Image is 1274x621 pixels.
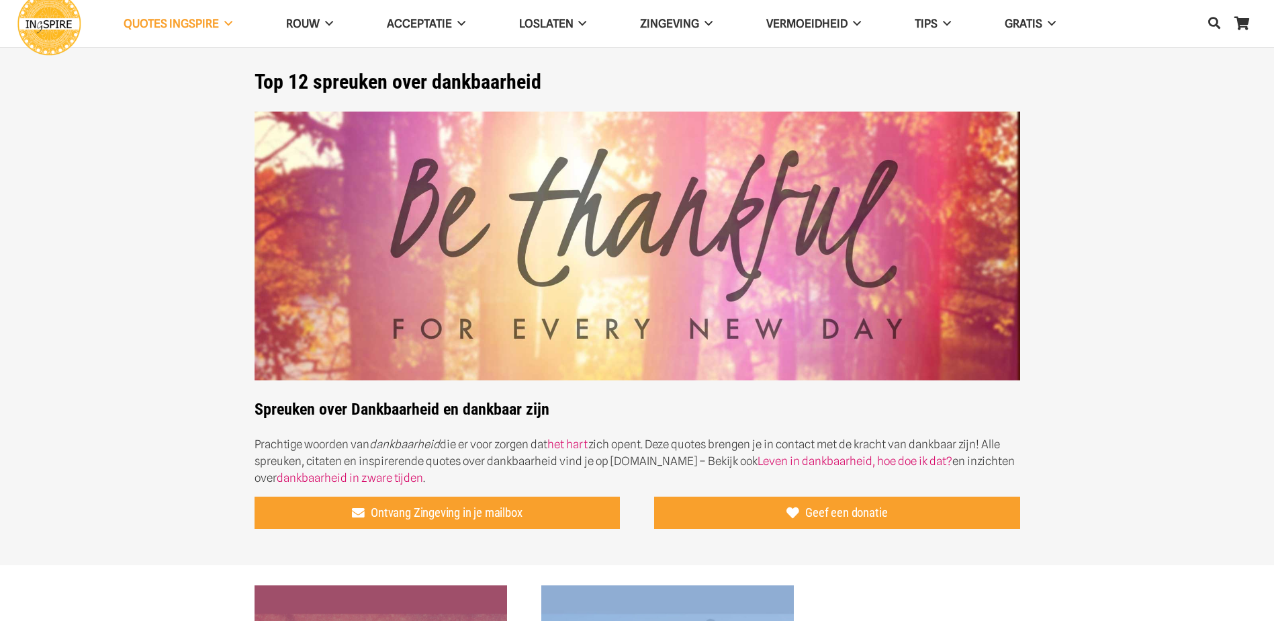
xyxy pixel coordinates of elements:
[286,17,320,30] span: ROUW
[805,505,887,520] span: Geef een donatie
[1201,7,1228,40] a: Zoeken
[255,112,1020,381] img: De mooiste spreuken van Ingspire over Dankbaarheid en Dankbaar zijn
[255,497,621,529] a: Ontvang Zingeving in je mailbox
[255,587,507,600] a: We leven niet eeuwig, we hebben alleen maar dit moment, dat schittert als…
[259,7,360,41] a: ROUW
[547,438,588,451] a: het hart
[654,497,1020,529] a: Geef een donatie
[915,17,938,30] span: TIPS
[492,7,614,41] a: Loslaten
[519,17,574,30] span: Loslaten
[371,505,522,520] span: Ontvang Zingeving in je mailbox
[255,436,1020,487] p: Prachtige woorden van die er voor zorgen dat zich opent. Deze quotes brengen je in contact met de...
[758,454,952,468] a: Leven in dankbaarheid, hoe doe ik dat?
[766,17,848,30] span: VERMOEIDHEID
[541,587,794,600] a: GEEF wat je ontvangt, ONTVANG wat je krijgt, WAARDEER wat je hebt – Ingspire ©
[255,112,1020,419] strong: Spreuken over Dankbaarheid en dankbaar zijn
[360,7,492,41] a: Acceptatie
[124,17,219,30] span: QUOTES INGSPIRE
[277,471,423,485] a: dankbaarheid in zware tijden
[255,70,1020,94] h1: Top 12 spreuken over dankbaarheid
[888,7,978,41] a: TIPS
[97,7,259,41] a: QUOTES INGSPIRE
[978,7,1083,41] a: GRATIS
[613,7,739,41] a: Zingeving
[739,7,888,41] a: VERMOEIDHEID
[640,17,699,30] span: Zingeving
[387,17,452,30] span: Acceptatie
[369,438,440,451] em: dankbaarheid
[1005,17,1042,30] span: GRATIS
